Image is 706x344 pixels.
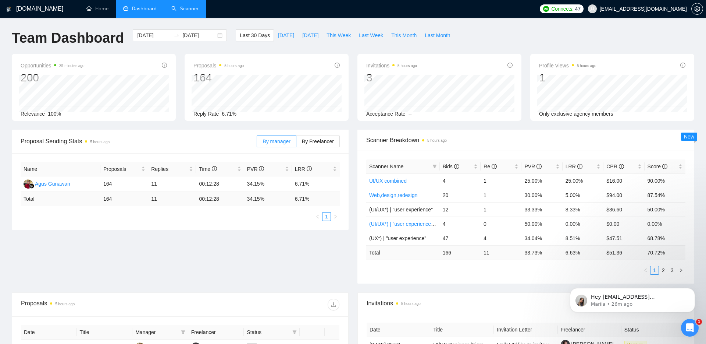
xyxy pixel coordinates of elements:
[222,111,236,117] span: 6.71%
[90,140,110,144] time: 5 hours ago
[440,245,481,260] td: 166
[322,213,331,221] a: 1
[524,164,542,169] span: PVR
[199,166,217,172] span: Time
[677,266,685,275] li: Next Page
[148,192,196,206] td: 11
[539,111,613,117] span: Only exclusive agency members
[302,31,318,39] span: [DATE]
[21,71,85,85] div: 200
[563,188,603,202] td: 5.00%
[292,192,340,206] td: 6.71 %
[566,164,582,169] span: LRR
[680,63,685,68] span: info-circle
[132,325,188,340] th: Manager
[137,31,171,39] input: Start date
[659,266,667,274] a: 2
[369,178,407,184] a: UI/UX combined
[196,176,244,192] td: 00:12:28
[454,164,459,169] span: info-circle
[492,164,497,169] span: info-circle
[244,176,292,192] td: 34.15%
[440,231,481,245] td: 47
[24,180,70,186] a: AGAgus Gunawan
[440,217,481,231] td: 4
[606,164,624,169] span: CPR
[577,64,596,68] time: 5 hours ago
[668,266,676,274] a: 3
[292,176,340,192] td: 6.71%
[440,188,481,202] td: 20
[387,29,421,41] button: This Month
[559,273,706,324] iframe: Intercom notifications message
[641,266,650,275] button: left
[481,188,521,202] td: 1
[369,221,446,227] a: (UI/UX*) | "user experience" NEW
[521,202,562,217] td: 33.33%
[313,212,322,221] li: Previous Page
[6,3,11,15] img: logo
[21,137,257,146] span: Proposal Sending Stats
[366,61,417,70] span: Invitations
[224,64,244,68] time: 5 hours ago
[193,111,219,117] span: Reply Rate
[650,266,659,274] a: 1
[315,214,320,219] span: left
[643,268,648,273] span: left
[21,325,77,340] th: Date
[684,134,694,140] span: New
[32,21,124,122] span: Hey [EMAIL_ADDRESS][DOMAIN_NAME], Looks like your Upwork agency Dobreon ran out of connects. We r...
[440,173,481,188] td: 4
[295,166,312,172] span: LRR
[603,188,644,202] td: $94.00
[327,31,351,39] span: This Week
[645,245,685,260] td: 70.72 %
[103,165,140,173] span: Proposals
[409,111,412,117] span: --
[313,212,322,221] button: left
[641,266,650,275] li: Previous Page
[668,266,677,275] li: 3
[302,138,334,144] span: By Freelancer
[86,6,108,12] a: homeHome
[263,138,290,144] span: By manager
[278,31,294,39] span: [DATE]
[55,302,75,306] time: 5 hours ago
[696,319,702,325] span: 1
[536,164,542,169] span: info-circle
[563,217,603,231] td: 0.00%
[401,302,421,306] time: 5 hours ago
[521,245,562,260] td: 33.73 %
[692,6,703,12] span: setting
[481,173,521,188] td: 1
[100,192,148,206] td: 164
[369,192,417,198] a: Web,design,redesign
[563,231,603,245] td: 8.51%
[427,138,447,143] time: 5 hours ago
[603,217,644,231] td: $0.00
[359,31,383,39] span: Last Week
[322,29,355,41] button: This Week
[563,202,603,217] td: 8.33%
[24,179,33,189] img: AG
[590,6,595,11] span: user
[543,6,549,12] img: upwork-logo.png
[575,5,581,13] span: 47
[521,217,562,231] td: 50.00%
[193,71,244,85] div: 164
[659,266,668,275] li: 2
[369,207,433,213] span: (UI/UX*) | "user experience"
[521,231,562,245] td: 34.04%
[681,319,699,337] iframe: Intercom live chat
[12,29,124,47] h1: Team Dashboard
[366,71,417,85] div: 3
[603,173,644,188] td: $16.00
[577,164,582,169] span: info-circle
[367,323,430,337] th: Date
[21,299,180,310] div: Proposals
[481,202,521,217] td: 1
[563,173,603,188] td: 25.00%
[369,164,403,169] span: Scanner Name
[100,162,148,176] th: Proposals
[298,29,322,41] button: [DATE]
